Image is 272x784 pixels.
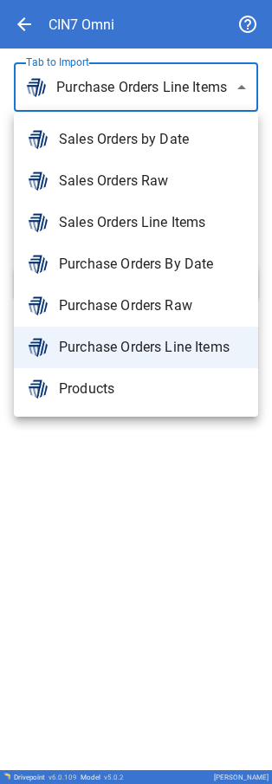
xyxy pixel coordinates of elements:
[28,129,49,150] img: brand icon not found
[59,295,244,316] span: Purchase Orders Raw
[59,337,244,358] span: Purchase Orders Line Items
[28,295,49,316] img: brand icon not found
[28,171,49,191] img: brand icon not found
[59,129,244,150] span: Sales Orders by Date
[59,171,244,191] span: Sales Orders Raw
[59,379,244,399] span: Products
[59,212,244,233] span: Sales Orders Line Items
[28,337,49,358] img: brand icon not found
[28,379,49,399] img: brand icon not found
[28,212,49,233] img: brand icon not found
[59,254,244,275] span: Purchase Orders By Date
[28,254,49,275] img: brand icon not found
